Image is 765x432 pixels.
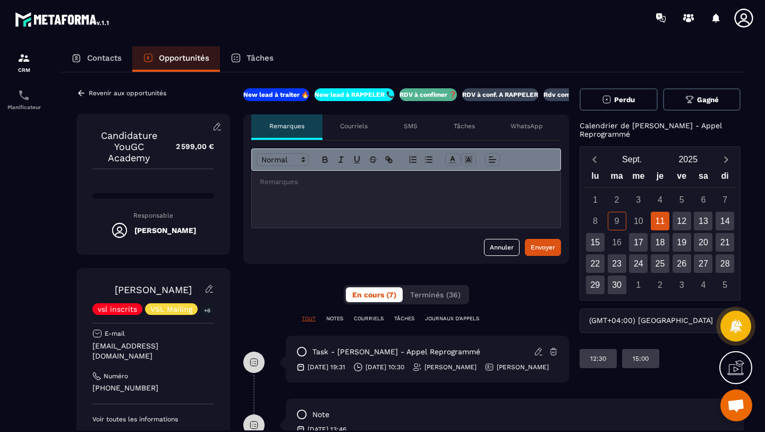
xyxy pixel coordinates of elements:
div: 21 [716,233,734,252]
div: 18 [651,233,669,252]
p: JOURNAUX D'APPELS [425,315,479,322]
div: lu [584,169,606,187]
div: Ouvrir le chat [720,389,752,421]
button: En cours (7) [346,287,403,302]
button: Previous month [584,152,604,167]
button: Perdu [580,88,658,111]
p: note [312,410,329,420]
span: Perdu [614,96,635,104]
p: vsl inscrits [98,305,137,313]
div: 2 [608,190,626,209]
div: 12 [673,212,691,230]
p: +6 [200,305,214,316]
p: [EMAIL_ADDRESS][DOMAIN_NAME] [92,341,214,361]
img: logo [15,10,110,29]
div: 7 [716,190,734,209]
div: Envoyer [531,242,555,253]
p: task - [PERSON_NAME] - Appel Reprogrammé [312,347,480,357]
div: 15 [586,233,605,252]
div: Search for option [580,309,741,333]
p: TÂCHES [394,315,414,322]
p: [DATE] 10:30 [365,363,404,371]
a: Tâches [220,46,284,72]
p: Rdv confirmé ✅ [543,90,594,99]
div: 19 [673,233,691,252]
div: 27 [694,254,712,273]
p: VSL Mailing [150,305,192,313]
div: 4 [694,276,712,294]
div: 30 [608,276,626,294]
div: 6 [694,190,712,209]
div: 16 [608,233,626,252]
p: Courriels [340,122,368,130]
div: 24 [629,254,648,273]
button: Terminés (36) [404,287,467,302]
p: Planificateur [3,104,45,110]
p: Candidature YouGC Academy [92,130,165,163]
div: ve [671,169,693,187]
div: ma [606,169,628,187]
a: schedulerschedulerPlanificateur [3,81,45,118]
p: Calendrier de [PERSON_NAME] - Appel Reprogrammé [580,121,741,138]
div: 29 [586,276,605,294]
p: 2 599,00 € [165,136,214,157]
div: 3 [673,276,691,294]
button: Envoyer [525,239,561,256]
p: Tâches [246,53,274,63]
div: je [649,169,671,187]
button: Open months overlay [604,150,660,169]
img: scheduler [18,89,30,102]
p: Remarques [269,122,304,130]
p: New lead à RAPPELER 📞 [314,90,394,99]
div: 5 [716,276,734,294]
div: 23 [608,254,626,273]
p: Revenir aux opportunités [89,89,166,97]
p: Voir toutes les informations [92,415,214,423]
button: Open years overlay [660,150,717,169]
div: sa [693,169,715,187]
button: Next month [716,152,736,167]
button: Annuler [484,239,520,256]
div: 1 [629,276,648,294]
div: me [627,169,649,187]
p: New lead à traiter 🔥 [243,90,309,99]
div: 20 [694,233,712,252]
p: Contacts [87,53,122,63]
div: Calendar days [584,190,736,294]
input: Search for option [715,315,723,327]
span: Gagné [697,96,719,104]
p: TOUT [302,315,316,322]
div: Calendar wrapper [584,169,736,294]
p: [PERSON_NAME] [497,363,549,371]
div: 3 [629,190,648,209]
div: di [714,169,736,187]
div: 2 [651,276,669,294]
p: SMS [404,122,418,130]
p: E-mail [105,329,125,338]
div: 25 [651,254,669,273]
img: formation [18,52,30,64]
div: 13 [694,212,712,230]
p: 12:30 [590,354,606,363]
button: Gagné [663,88,741,111]
div: 8 [586,212,605,230]
div: 1 [586,190,605,209]
span: Terminés (36) [410,290,461,299]
p: NOTES [326,315,343,322]
span: En cours (7) [352,290,396,299]
div: 17 [629,233,648,252]
p: Tâches [454,122,475,130]
p: WhatsApp [511,122,543,130]
p: [PHONE_NUMBER] [92,383,214,393]
div: 22 [586,254,605,273]
p: 15:00 [633,354,649,363]
div: 4 [651,190,669,209]
p: [PERSON_NAME] [424,363,477,371]
a: [PERSON_NAME] [115,284,192,295]
a: Contacts [61,46,132,72]
p: COURRIELS [354,315,384,322]
p: RDV à conf. A RAPPELER [462,90,538,99]
div: 9 [608,212,626,230]
p: Responsable [92,212,214,219]
span: (GMT+04:00) [GEOGRAPHIC_DATA] [586,315,715,327]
